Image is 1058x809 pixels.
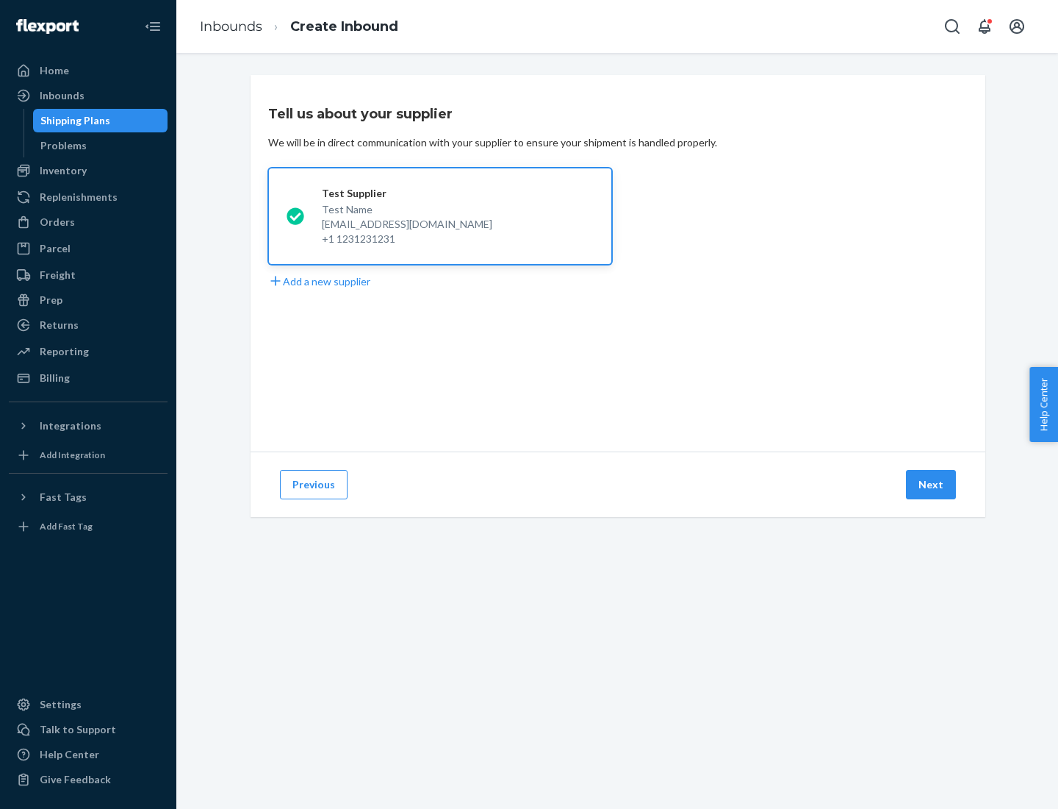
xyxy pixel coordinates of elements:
button: Integrations [9,414,168,438]
a: Prep [9,288,168,312]
div: Billing [40,371,70,385]
div: Home [40,63,69,78]
div: Settings [40,697,82,712]
div: Shipping Plans [40,113,110,128]
a: Reporting [9,340,168,363]
button: Fast Tags [9,485,168,509]
button: Help Center [1029,367,1058,442]
div: Add Fast Tag [40,520,93,532]
h3: Tell us about your supplier [268,104,453,124]
button: Open notifications [970,12,999,41]
a: Billing [9,366,168,390]
button: Add a new supplier [268,274,370,289]
div: Give Feedback [40,772,111,787]
div: Fast Tags [40,490,87,505]
a: Create Inbound [290,18,398,35]
a: Help Center [9,743,168,766]
div: Orders [40,215,75,229]
div: Talk to Support [40,722,116,737]
a: Shipping Plans [33,109,168,132]
a: Settings [9,693,168,716]
button: Open Search Box [938,12,967,41]
div: Reporting [40,344,89,359]
a: Add Integration [9,443,168,467]
a: Talk to Support [9,718,168,741]
div: Freight [40,268,76,282]
div: Problems [40,138,87,153]
a: Returns [9,313,168,337]
div: Inventory [40,163,87,178]
a: Inventory [9,159,168,182]
ol: breadcrumbs [188,5,410,49]
a: Add Fast Tag [9,515,168,538]
a: Replenishments [9,185,168,209]
a: Parcel [9,237,168,260]
div: Parcel [40,241,71,256]
a: Freight [9,263,168,287]
a: Home [9,59,168,82]
div: Replenishments [40,190,118,204]
button: Close Navigation [138,12,168,41]
a: Orders [9,210,168,234]
div: Integrations [40,418,101,433]
div: Returns [40,318,79,332]
img: Flexport logo [16,19,79,34]
button: Open account menu [1002,12,1032,41]
a: Inbounds [200,18,262,35]
button: Give Feedback [9,768,168,791]
div: We will be in direct communication with your supplier to ensure your shipment is handled properly. [268,135,717,150]
a: Inbounds [9,84,168,107]
div: Add Integration [40,449,105,461]
div: Prep [40,293,62,307]
a: Problems [33,134,168,157]
button: Previous [280,470,348,499]
div: Inbounds [40,88,84,103]
button: Next [906,470,956,499]
div: Help Center [40,747,99,762]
